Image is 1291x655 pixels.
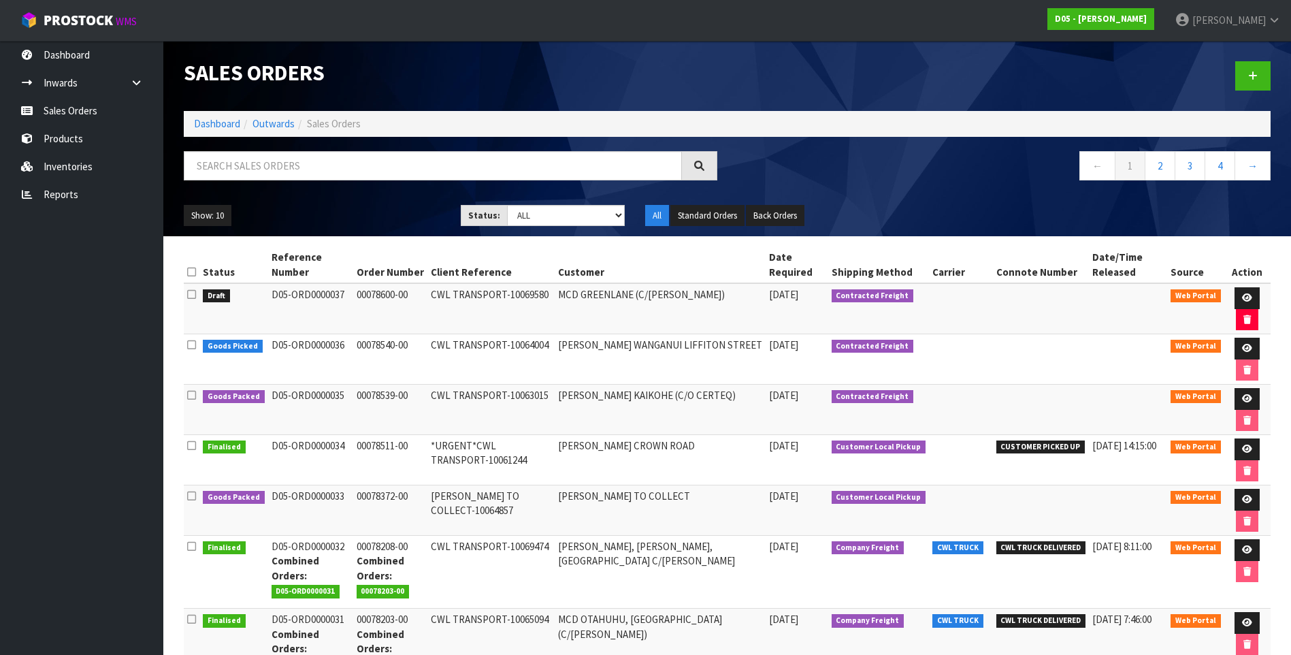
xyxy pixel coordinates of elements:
span: D05-ORD0000031 [272,585,340,598]
a: → [1235,151,1271,180]
td: D05-ORD0000032 [268,536,353,609]
span: Web Portal [1171,441,1221,454]
strong: Combined Orders: [357,554,404,581]
th: Reference Number [268,246,353,283]
button: Show: 10 [184,205,231,227]
span: ProStock [44,12,113,29]
span: [DATE] [769,613,798,626]
a: Dashboard [194,117,240,130]
button: Standard Orders [670,205,745,227]
span: [PERSON_NAME] [1192,14,1266,27]
span: CWL TRUCK [932,541,983,555]
span: Web Portal [1171,390,1221,404]
span: Web Portal [1171,614,1221,628]
td: CWL TRANSPORT-10069580 [427,283,554,334]
a: 3 [1175,151,1205,180]
th: Client Reference [427,246,554,283]
a: 4 [1205,151,1235,180]
td: D05-ORD0000036 [268,334,353,385]
span: CWL TRUCK DELIVERED [996,614,1086,628]
button: All [645,205,669,227]
strong: D05 - [PERSON_NAME] [1055,13,1147,25]
span: Customer Local Pickup [832,491,926,505]
span: CUSTOMER PICKED UP [996,441,1085,454]
a: 2 [1145,151,1175,180]
span: Contracted Freight [832,340,914,353]
span: Web Portal [1171,541,1221,555]
img: cube-alt.png [20,12,37,29]
h1: Sales Orders [184,61,717,85]
span: [DATE] 8:11:00 [1092,540,1151,553]
input: Search sales orders [184,151,682,180]
th: Customer [555,246,766,283]
strong: Combined Orders: [272,554,319,581]
td: D05-ORD0000034 [268,435,353,485]
td: D05-ORD0000037 [268,283,353,334]
small: WMS [116,15,137,28]
span: Company Freight [832,614,904,628]
td: 00078540-00 [353,334,428,385]
span: [DATE] [769,490,798,502]
th: Status [199,246,268,283]
span: [DATE] [769,389,798,402]
th: Order Number [353,246,428,283]
span: Company Freight [832,541,904,555]
td: [PERSON_NAME], [PERSON_NAME], [GEOGRAPHIC_DATA] C/[PERSON_NAME] [555,536,766,609]
td: 00078372-00 [353,485,428,536]
th: Carrier [929,246,993,283]
span: Web Portal [1171,289,1221,303]
span: Finalised [203,541,246,555]
span: CWL TRUCK [932,614,983,628]
th: Action [1224,246,1271,283]
span: [DATE] [769,540,798,553]
span: Sales Orders [307,117,361,130]
strong: Combined Orders: [357,628,404,655]
span: [DATE] 14:15:00 [1092,439,1156,452]
a: ← [1079,151,1115,180]
td: D05-ORD0000033 [268,485,353,536]
td: *URGENT*CWL TRANSPORT-10061244 [427,435,554,485]
td: CWL TRANSPORT-10064004 [427,334,554,385]
span: Contracted Freight [832,289,914,303]
td: CWL TRANSPORT-10069474 [427,536,554,609]
a: 1 [1115,151,1145,180]
span: Customer Local Pickup [832,441,926,454]
strong: Combined Orders: [272,628,319,655]
td: [PERSON_NAME] KAIKOHE (C/O CERTEQ) [555,385,766,435]
span: [DATE] [769,288,798,301]
th: Shipping Method [828,246,930,283]
td: [PERSON_NAME] WANGANUI LIFFITON STREET [555,334,766,385]
span: CWL TRUCK DELIVERED [996,541,1086,555]
td: 00078600-00 [353,283,428,334]
th: Connote Number [993,246,1090,283]
span: Goods Packed [203,491,265,505]
span: [DATE] [769,439,798,452]
td: [PERSON_NAME] CROWN ROAD [555,435,766,485]
span: Draft [203,289,230,303]
span: Web Portal [1171,340,1221,353]
span: 00078203-00 [357,585,410,598]
span: Goods Picked [203,340,263,353]
span: Web Portal [1171,491,1221,505]
td: 00078511-00 [353,435,428,485]
th: Date Required [766,246,828,283]
span: Finalised [203,441,246,454]
td: 00078539-00 [353,385,428,435]
span: Goods Packed [203,390,265,404]
td: D05-ORD0000035 [268,385,353,435]
th: Date/Time Released [1089,246,1167,283]
td: 00078208-00 [353,536,428,609]
a: Outwards [252,117,295,130]
td: [PERSON_NAME] TO COLLECT-10064857 [427,485,554,536]
span: Contracted Freight [832,390,914,404]
button: Back Orders [746,205,804,227]
td: CWL TRANSPORT-10063015 [427,385,554,435]
span: Finalised [203,614,246,628]
span: [DATE] [769,338,798,351]
td: [PERSON_NAME] TO COLLECT [555,485,766,536]
td: MCD GREENLANE (C/[PERSON_NAME]) [555,283,766,334]
th: Source [1167,246,1224,283]
nav: Page navigation [738,151,1271,185]
strong: Status: [468,210,500,221]
span: [DATE] 7:46:00 [1092,613,1151,626]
